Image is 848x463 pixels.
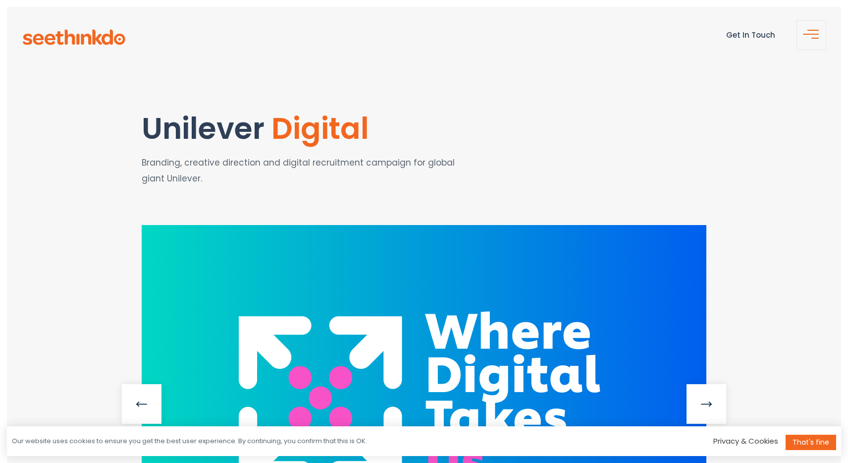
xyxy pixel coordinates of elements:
div: Our website uses cookies to ensure you get the best user experience. By continuing, you confirm t... [12,437,367,446]
p: Branding, creative direction and digital recruitment campaign for global giant Unilever. [142,155,465,187]
a: Get In Touch [726,30,775,40]
span: Unilever [142,108,265,149]
h1: Unilever Digital [142,112,465,145]
a: Privacy & Cookies [713,436,778,446]
img: see-think-do-logo.png [23,30,125,45]
span: Digital [271,108,369,149]
a: That's fine [786,435,836,450]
